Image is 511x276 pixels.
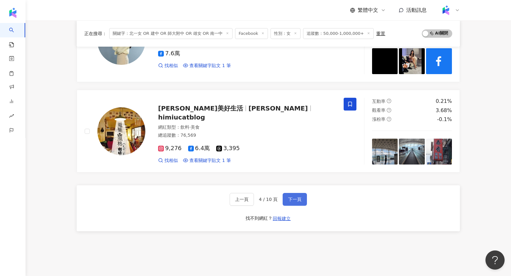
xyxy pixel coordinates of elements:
iframe: Help Scout Beacon - Open [485,250,505,270]
span: question-circle [387,117,391,121]
span: 查看關鍵字貼文 1 筆 [189,63,231,69]
span: 性別：女 [271,28,301,39]
span: 飲料 [180,125,189,130]
span: 找相似 [164,63,178,69]
span: 互動率 [372,99,385,104]
span: 美食 [191,125,200,130]
a: 查看關鍵字貼文 1 筆 [183,157,231,164]
img: post-image [399,48,425,74]
div: -0.1% [437,116,452,123]
button: 下一頁 [283,193,307,206]
span: himiucatblog [158,113,205,121]
span: Facebook [235,28,268,39]
span: question-circle [387,108,391,112]
a: search [9,23,22,48]
span: 4 / 10 頁 [259,197,278,202]
span: 7.6萬 [158,50,180,57]
span: 9,276 [158,145,182,152]
span: question-circle [387,99,391,103]
span: 追蹤數：50,000-1,000,000+ [303,28,374,39]
a: 找相似 [158,63,178,69]
span: [PERSON_NAME]美好生活 [158,104,243,112]
img: Kolr%20app%20icon%20%281%29.png [440,4,452,16]
span: 回報建立 [273,216,291,221]
img: post-image [426,48,452,74]
span: 繁體中文 [358,7,378,14]
span: 上一頁 [235,197,248,202]
span: 關鍵字：北一女 OR 建中 OR 師大附中 OR 雄女 OR 南一中 [109,28,233,39]
a: 查看關鍵字貼文 1 筆 [183,63,231,69]
span: 找相似 [164,157,178,164]
div: 找不到網紅？ [246,215,272,222]
div: 重置 [376,31,385,36]
a: KOL Avatar[PERSON_NAME]美好生活[PERSON_NAME]himiucatblog網紅類型：飲料·美食總追蹤數：76,5699,2766.4萬3,395找相似查看關鍵字貼文... [77,90,460,172]
span: 正在搜尋 ： [84,31,107,36]
img: post-image [426,139,452,165]
span: [PERSON_NAME] [248,104,308,112]
div: 總追蹤數 ： 76,569 [158,132,336,139]
div: 網紅類型 ： [158,124,336,131]
span: 漲粉率 [372,117,385,122]
span: 6.4萬 [188,145,210,152]
img: logo icon [8,8,18,18]
span: · [189,125,191,130]
button: 回報建立 [272,213,291,224]
span: 觀看率 [372,108,385,113]
img: post-image [399,139,425,165]
span: 3,395 [216,145,240,152]
img: post-image [372,139,398,165]
div: 0.21% [436,98,452,105]
a: 找相似 [158,157,178,164]
img: post-image [372,48,398,74]
span: 活動訊息 [406,7,427,13]
span: rise [9,110,14,124]
div: 3.68% [436,107,452,114]
button: 上一頁 [230,193,254,206]
span: 下一頁 [288,197,301,202]
img: KOL Avatar [97,107,145,155]
span: 查看關鍵字貼文 1 筆 [189,157,231,164]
